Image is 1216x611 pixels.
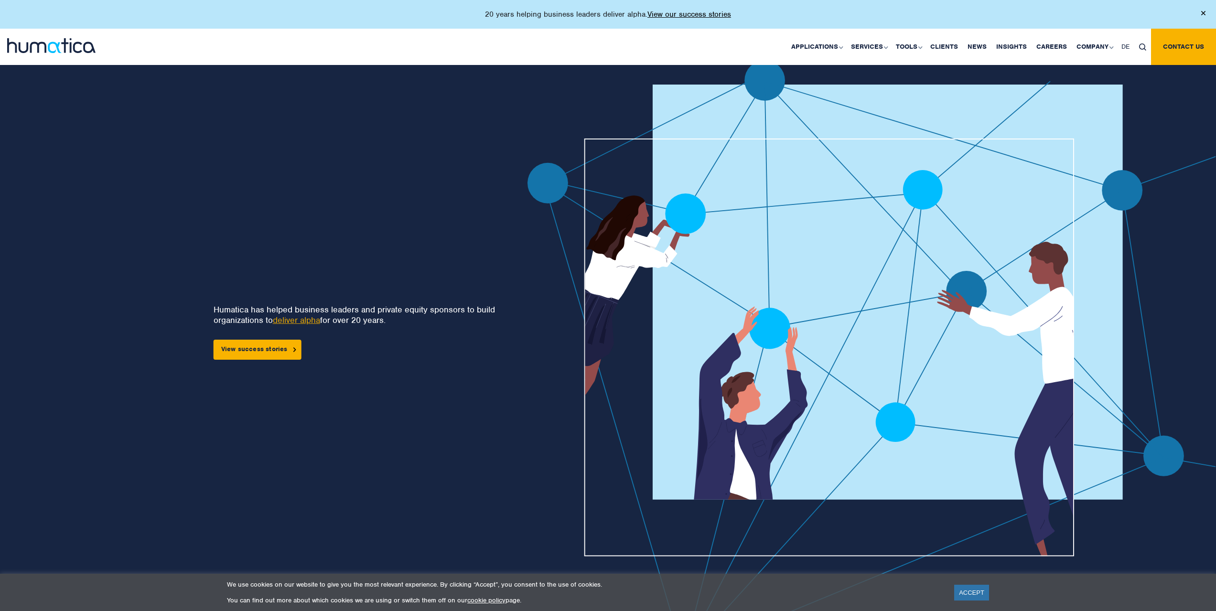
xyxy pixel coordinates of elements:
[467,596,506,604] a: cookie policy
[1139,43,1146,51] img: search_icon
[1117,29,1134,65] a: DE
[1072,29,1117,65] a: Company
[954,585,989,600] a: ACCEPT
[647,10,731,19] a: View our success stories
[963,29,991,65] a: News
[1151,29,1216,65] a: Contact us
[991,29,1032,65] a: Insights
[925,29,963,65] a: Clients
[786,29,846,65] a: Applications
[227,596,942,604] p: You can find out more about which cookies we are using or switch them off on our page.
[214,304,511,325] p: Humatica has helped business leaders and private equity sponsors to build organizations to for ov...
[1121,43,1130,51] span: DE
[1032,29,1072,65] a: Careers
[7,38,96,53] img: logo
[485,10,731,19] p: 20 years helping business leaders deliver alpha.
[214,340,301,360] a: View success stories
[846,29,891,65] a: Services
[293,347,296,352] img: arrowicon
[227,580,942,589] p: We use cookies on our website to give you the most relevant experience. By clicking “Accept”, you...
[891,29,925,65] a: Tools
[273,315,320,325] a: deliver alpha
